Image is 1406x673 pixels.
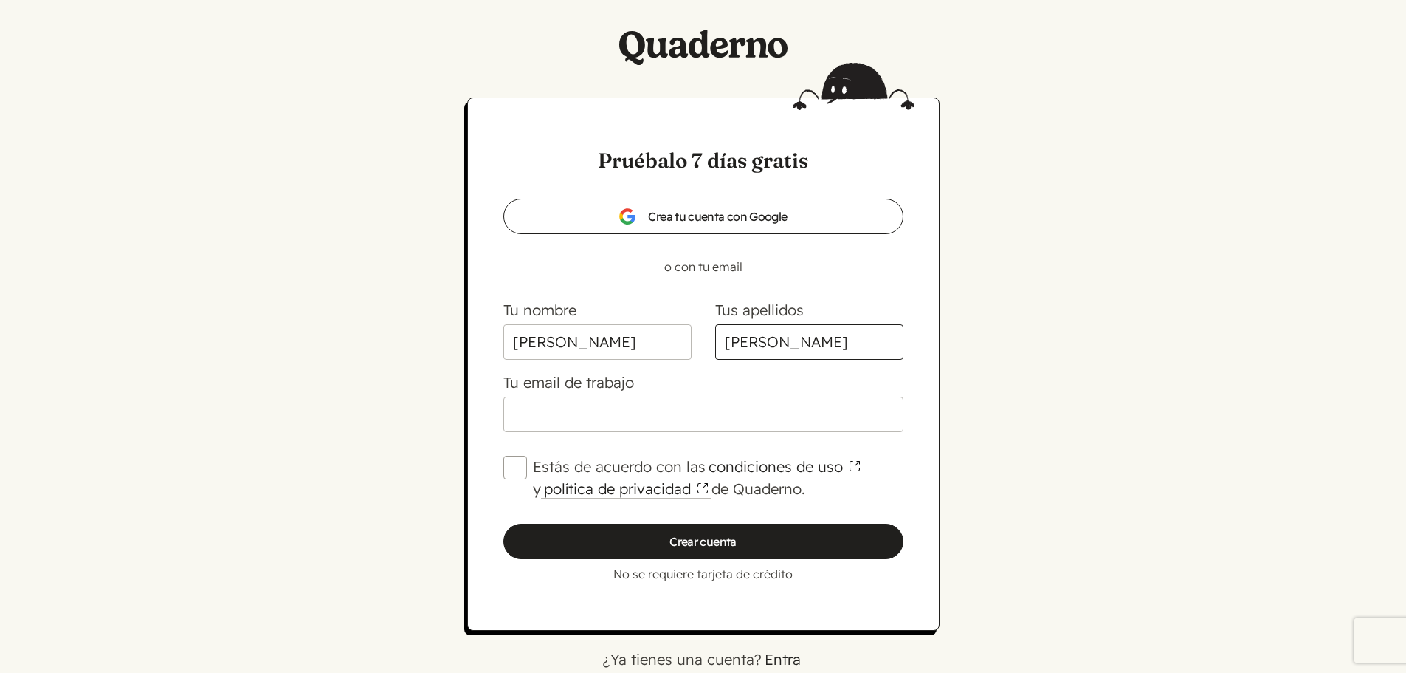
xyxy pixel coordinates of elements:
[503,373,634,392] label: Tu email de trabajo
[706,457,864,476] a: condiciones de uso
[541,479,711,499] a: política de privacidad
[715,301,804,319] label: Tus apellidos
[533,456,903,500] label: Estás de acuerdo con las y de Quaderno.
[201,649,1205,671] p: ¿Ya tienes una cuenta?
[503,524,903,559] input: Crear cuenta
[503,199,903,234] a: Crea tu cuenta con Google
[503,146,903,175] h1: Pruébalo 7 días gratis
[480,258,927,276] p: o con tu email
[618,208,787,225] span: Crea tu cuenta con Google
[503,301,576,319] label: Tu nombre
[762,650,804,669] a: Entra
[503,565,903,583] p: No se requiere tarjeta de crédito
